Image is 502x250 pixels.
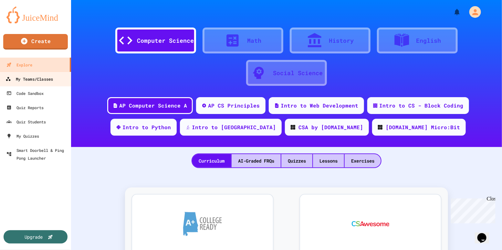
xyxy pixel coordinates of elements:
iframe: chat widget [448,196,496,223]
div: Explore [6,61,32,69]
div: Intro to [GEOGRAPHIC_DATA] [192,123,276,131]
div: Chat with us now!Close [3,3,45,41]
img: CODE_logo_RGB.png [291,125,295,130]
div: CSA by [DOMAIN_NAME] [298,123,363,131]
img: CODE_logo_RGB.png [378,125,382,130]
div: AP Computer Science A [119,102,187,109]
div: My Account [463,5,483,19]
iframe: chat widget [475,224,496,244]
div: Intro to Python [122,123,171,131]
div: Quizzes [281,154,312,167]
div: Smart Doorbell & Ping Pong Launcher [6,146,68,162]
div: My Quizzes [6,132,39,140]
div: AI-Graded FRQs [232,154,281,167]
div: Quiz Students [6,118,46,126]
img: logo-orange.svg [6,6,65,23]
div: My Teams/Classes [5,75,53,83]
div: Intro to CS - Block Coding [379,102,463,109]
div: Intro to Web Development [281,102,358,109]
div: Social Science [273,69,323,77]
div: Computer Science [137,36,194,45]
div: Exercises [345,154,381,167]
div: English [416,36,441,45]
div: My Notifications [441,6,463,17]
img: CS Awesome [345,204,396,243]
div: History [329,36,354,45]
img: A+ College Ready [183,212,222,236]
div: Quiz Reports [6,104,44,111]
a: Create [3,34,68,50]
div: Lessons [313,154,344,167]
div: AP CS Principles [208,102,260,109]
div: Math [247,36,261,45]
div: [DOMAIN_NAME] Micro:Bit [386,123,460,131]
div: Upgrade [25,233,43,240]
div: Curriculum [192,154,231,167]
div: Code Sandbox [6,89,44,97]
